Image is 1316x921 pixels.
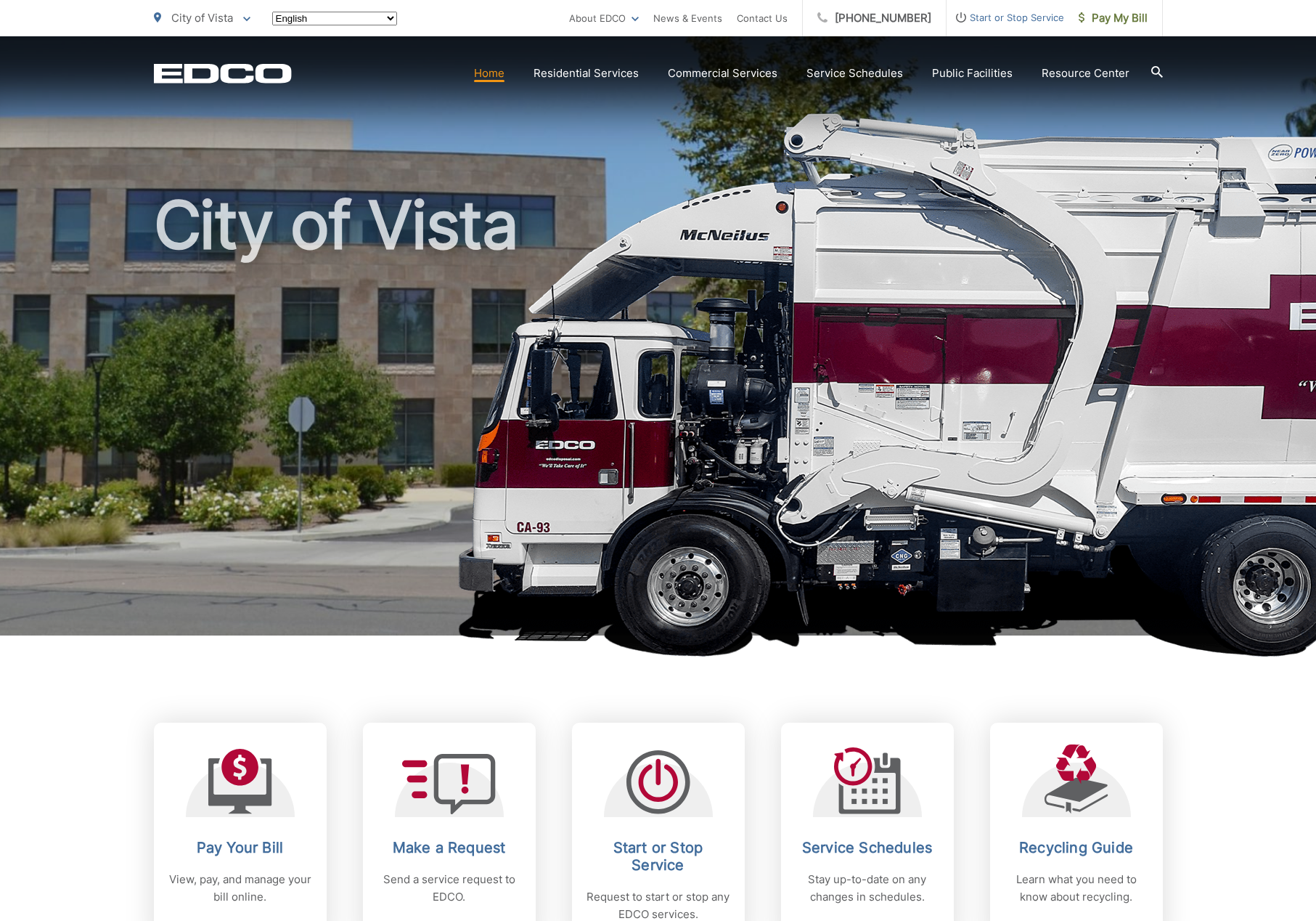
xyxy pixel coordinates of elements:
[653,9,722,27] a: News & Events
[1079,9,1148,27] span: Pay My Bill
[737,9,788,27] a: Contact Us
[168,871,312,906] p: View, pay, and manage your bill online.
[569,9,639,27] a: About EDCO
[1042,65,1129,82] a: Resource Center
[474,65,504,82] a: Home
[272,12,397,25] select: Select a language
[377,871,521,906] p: Send a service request to EDCO.
[668,65,777,82] a: Commercial Services
[154,189,1163,649] h1: City of Vista
[1005,839,1148,856] h2: Recycling Guide
[806,65,903,82] a: Service Schedules
[168,839,312,856] h2: Pay Your Bill
[154,63,292,84] a: EDCD logo. Return to the homepage.
[796,839,939,856] h2: Service Schedules
[796,871,939,906] p: Stay up-to-date on any changes in schedules.
[932,65,1013,82] a: Public Facilities
[377,839,521,856] h2: Make a Request
[171,11,233,25] span: City of Vista
[587,839,730,874] h2: Start or Stop Service
[534,65,639,82] a: Residential Services
[1005,871,1148,906] p: Learn what you need to know about recycling.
